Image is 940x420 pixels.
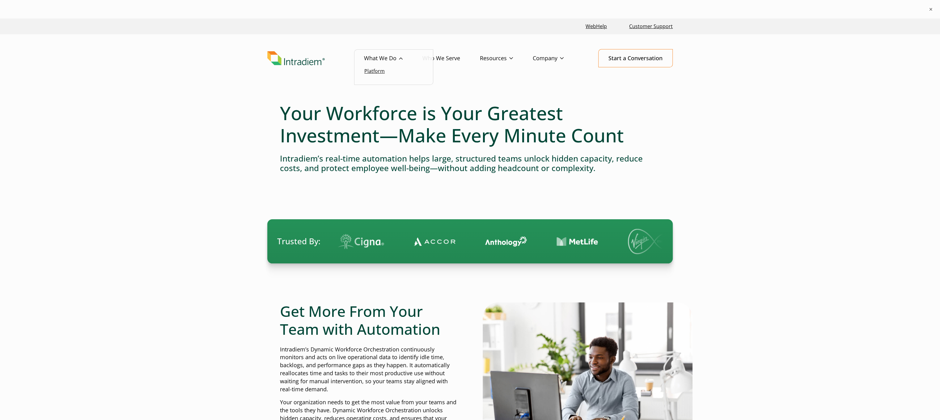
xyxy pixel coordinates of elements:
h2: Get More From Your Team with Automation [280,302,457,338]
p: Intradiem’s Dynamic Workforce Orchestration continuously monitors and acts on live operational da... [280,346,457,393]
img: Contact Center Automation MetLife Logo [556,237,597,246]
a: What We Do [364,49,422,67]
a: Who We Serve [422,49,480,67]
a: Platform [364,68,385,74]
img: Virgin Media logo. [627,229,670,254]
a: Link to homepage of Intradiem [267,51,364,65]
a: Customer Support [627,20,675,33]
img: Intradiem [267,51,325,65]
a: Link opens in a new window [583,20,609,33]
span: Trusted By: [277,236,320,247]
button: × [928,6,934,12]
a: Start a Conversation [598,49,673,67]
h1: Your Workforce is Your Greatest Investment—Make Every Minute Count [280,102,660,146]
a: Resources [480,49,533,67]
img: Contact Center Automation Accor Logo [413,237,455,246]
a: Company [533,49,583,67]
h4: Intradiem’s real-time automation helps large, structured teams unlock hidden capacity, reduce cos... [280,154,660,173]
